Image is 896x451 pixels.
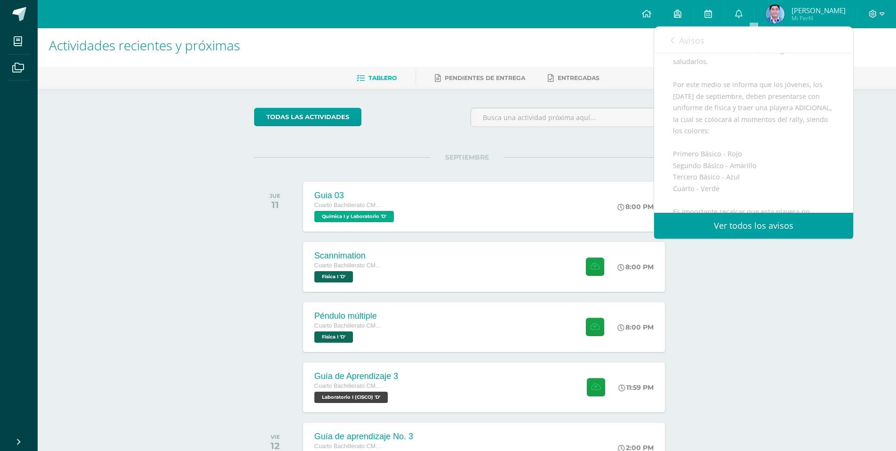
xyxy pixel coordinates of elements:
[617,202,654,211] div: 8:00 PM
[314,392,388,403] span: Laboratorio I (CISCO) 'D'
[254,108,361,126] a: todas las Actividades
[430,153,504,161] span: SEPTIEMBRE
[314,443,385,450] span: Cuarto Bachillerato CMP Bachillerato en CCLL con Orientación en Computación
[673,45,834,322] div: Buenas tardes estudiantes, es un gusto saludarlos. Por este medio se informa que los jóvenes, los...
[558,74,600,81] span: Entregadas
[271,434,280,440] div: VIE
[314,262,385,269] span: Cuarto Bachillerato CMP Bachillerato en CCLL con Orientación en Computación
[357,71,397,86] a: Tablero
[314,251,385,261] div: Scannimation
[314,432,413,442] div: Guía de aprendizaje No. 3
[270,199,280,210] div: 11
[471,108,680,127] input: Busca una actividad próxima aquí...
[792,6,846,15] span: [PERSON_NAME]
[314,271,353,282] span: Física I 'D'
[548,71,600,86] a: Entregadas
[618,383,654,392] div: 11:59 PM
[314,331,353,343] span: Física I 'D'
[792,14,846,22] span: Mi Perfil
[435,71,525,86] a: Pendientes de entrega
[654,213,853,239] a: Ver todos los avisos
[445,74,525,81] span: Pendientes de entrega
[49,36,240,54] span: Actividades recientes y próximas
[314,211,394,222] span: Química I y Laboratorio 'D'
[270,193,280,199] div: JUE
[766,5,784,24] img: 2831f3331a3cbb0491b6731354618ec6.png
[314,191,396,201] div: Guia 03
[368,74,397,81] span: Tablero
[314,311,385,321] div: Péndulo múltiple
[314,371,398,381] div: Guía de Aprendizaje 3
[314,202,385,209] span: Cuarto Bachillerato CMP Bachillerato en CCLL con Orientación en Computación
[617,323,654,331] div: 8:00 PM
[314,383,385,389] span: Cuarto Bachillerato CMP Bachillerato en CCLL con Orientación en Computación
[679,35,704,46] span: Avisos
[314,322,385,329] span: Cuarto Bachillerato CMP Bachillerato en CCLL con Orientación en Computación
[617,263,654,271] div: 8:00 PM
